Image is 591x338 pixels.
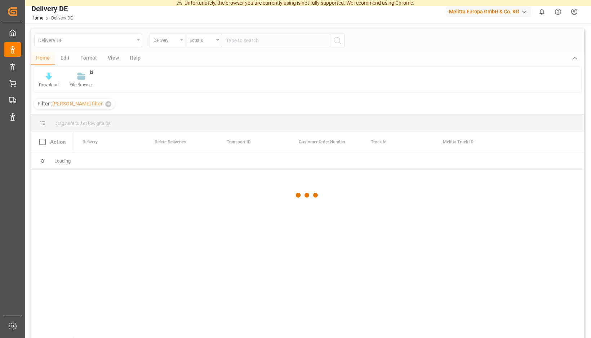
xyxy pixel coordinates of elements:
a: Home [31,16,43,21]
div: Delivery DE [31,3,73,14]
button: Melitta Europa GmbH & Co. KG [446,5,534,18]
div: Melitta Europa GmbH & Co. KG [446,6,531,17]
button: show 0 new notifications [534,4,550,20]
button: Help Center [550,4,566,20]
